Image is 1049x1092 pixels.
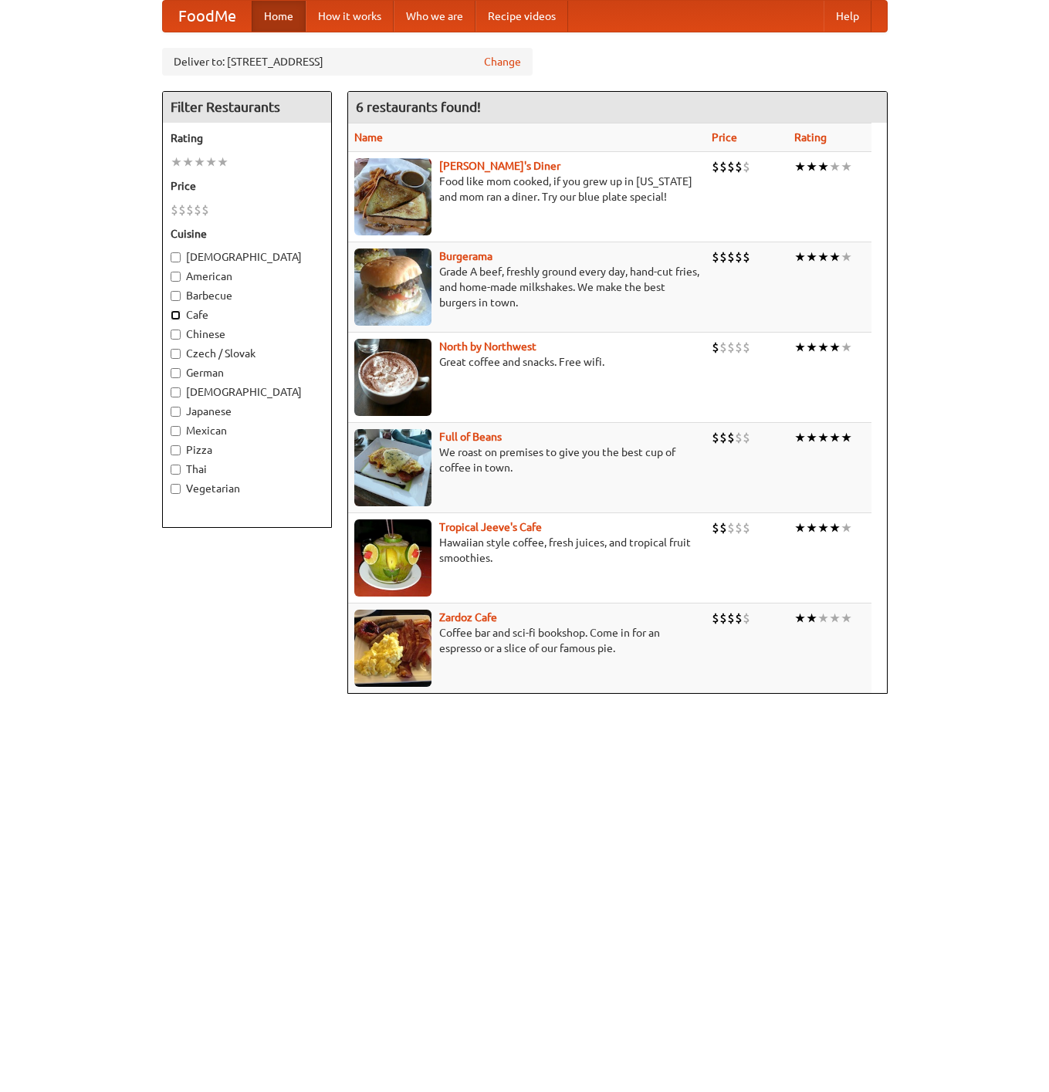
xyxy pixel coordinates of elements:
[171,346,323,361] label: Czech / Slovak
[727,339,735,356] li: $
[194,201,201,218] li: $
[178,201,186,218] li: $
[727,248,735,265] li: $
[171,249,323,265] label: [DEMOGRAPHIC_DATA]
[712,429,719,446] li: $
[817,610,829,627] li: ★
[719,429,727,446] li: $
[171,484,181,494] input: Vegetarian
[794,339,806,356] li: ★
[794,131,827,144] a: Rating
[719,158,727,175] li: $
[735,339,743,356] li: $
[171,368,181,378] input: German
[171,407,181,417] input: Japanese
[794,610,806,627] li: ★
[806,248,817,265] li: ★
[841,519,852,536] li: ★
[743,429,750,446] li: $
[727,429,735,446] li: $
[719,339,727,356] li: $
[817,158,829,175] li: ★
[817,248,829,265] li: ★
[354,264,699,310] p: Grade A beef, freshly ground every day, hand-cut fries, and home-made milkshakes. We make the bes...
[841,429,852,446] li: ★
[484,54,521,69] a: Change
[806,158,817,175] li: ★
[354,535,699,566] p: Hawaiian style coffee, fresh juices, and tropical fruit smoothies.
[171,442,323,458] label: Pizza
[171,426,181,436] input: Mexican
[171,310,181,320] input: Cafe
[205,154,217,171] li: ★
[475,1,568,32] a: Recipe videos
[829,158,841,175] li: ★
[439,340,536,353] b: North by Northwest
[171,178,323,194] h5: Price
[171,272,181,282] input: American
[354,354,699,370] p: Great coffee and snacks. Free wifi.
[171,288,323,303] label: Barbecue
[794,519,806,536] li: ★
[354,339,431,416] img: north.jpg
[824,1,871,32] a: Help
[712,131,737,144] a: Price
[394,1,475,32] a: Who we are
[712,248,719,265] li: $
[719,248,727,265] li: $
[743,339,750,356] li: $
[171,349,181,359] input: Czech / Slovak
[841,610,852,627] li: ★
[841,158,852,175] li: ★
[171,461,323,477] label: Thai
[171,445,181,455] input: Pizza
[354,610,431,687] img: zardoz.jpg
[727,610,735,627] li: $
[439,431,502,443] b: Full of Beans
[182,154,194,171] li: ★
[439,611,497,624] a: Zardoz Cafe
[171,201,178,218] li: $
[719,610,727,627] li: $
[743,519,750,536] li: $
[171,423,323,438] label: Mexican
[171,387,181,397] input: [DEMOGRAPHIC_DATA]
[806,519,817,536] li: ★
[171,481,323,496] label: Vegetarian
[306,1,394,32] a: How it works
[171,130,323,146] h5: Rating
[252,1,306,32] a: Home
[354,248,431,326] img: burgerama.jpg
[201,201,209,218] li: $
[163,1,252,32] a: FoodMe
[806,429,817,446] li: ★
[439,521,542,533] b: Tropical Jeeve's Cafe
[356,100,481,114] ng-pluralize: 6 restaurants found!
[354,429,431,506] img: beans.jpg
[817,429,829,446] li: ★
[171,154,182,171] li: ★
[171,384,323,400] label: [DEMOGRAPHIC_DATA]
[171,269,323,284] label: American
[735,158,743,175] li: $
[354,131,383,144] a: Name
[217,154,228,171] li: ★
[712,339,719,356] li: $
[354,519,431,597] img: jeeves.jpg
[171,404,323,419] label: Japanese
[712,610,719,627] li: $
[163,92,331,123] h4: Filter Restaurants
[439,160,560,172] a: [PERSON_NAME]'s Diner
[171,365,323,380] label: German
[354,158,431,235] img: sallys.jpg
[817,339,829,356] li: ★
[806,339,817,356] li: ★
[439,250,492,262] a: Burgerama
[171,252,181,262] input: [DEMOGRAPHIC_DATA]
[354,625,699,656] p: Coffee bar and sci-fi bookshop. Come in for an espresso or a slice of our famous pie.
[829,248,841,265] li: ★
[186,201,194,218] li: $
[841,248,852,265] li: ★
